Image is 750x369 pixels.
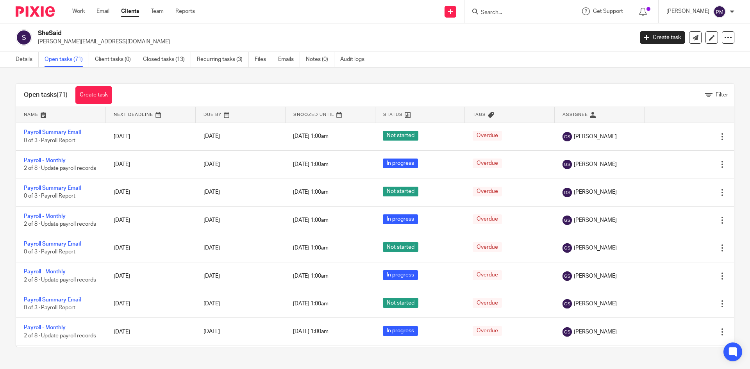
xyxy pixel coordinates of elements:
a: Recurring tasks (3) [197,52,249,67]
h1: Open tasks [24,91,68,99]
a: Reports [175,7,195,15]
span: [PERSON_NAME] [574,133,617,141]
span: [DATE] 1:00am [293,273,329,279]
a: Team [151,7,164,15]
a: Payroll Summary Email [24,130,81,135]
span: [PERSON_NAME] [574,216,617,224]
a: Closed tasks (13) [143,52,191,67]
span: [DATE] [204,189,220,195]
a: Notes (0) [306,52,334,67]
img: svg%3E [713,5,726,18]
img: svg%3E [562,216,572,225]
span: [DATE] 1:00am [293,301,329,307]
span: 2 of 8 · Update payroll records [24,166,96,171]
span: In progress [383,326,418,336]
td: [DATE] [106,318,196,346]
a: Files [255,52,272,67]
span: Overdue [473,214,502,224]
span: 2 of 8 · Update payroll records [24,333,96,339]
span: Overdue [473,131,502,141]
img: svg%3E [562,160,572,169]
img: svg%3E [562,271,572,281]
span: [DATE] [204,134,220,139]
a: Payroll - Monthly [24,158,66,163]
span: Overdue [473,298,502,308]
span: [DATE] 1:00am [293,134,329,139]
span: Not started [383,187,418,196]
span: In progress [383,214,418,224]
span: [PERSON_NAME] [574,300,617,308]
span: [DATE] [204,245,220,251]
span: Status [383,112,403,117]
img: svg%3E [16,29,32,46]
a: Payroll - Monthly [24,325,66,330]
span: [PERSON_NAME] [574,160,617,168]
span: Snoozed Until [293,112,334,117]
a: Payroll - Monthly [24,269,66,275]
span: Get Support [593,9,623,14]
td: [DATE] [106,178,196,206]
a: Email [96,7,109,15]
span: Overdue [473,159,502,168]
span: [DATE] 1:00am [293,162,329,167]
td: [DATE] [106,150,196,178]
h2: SheSaid [38,29,510,37]
img: svg%3E [562,327,572,337]
span: [DATE] 1:00am [293,217,329,223]
span: Filter [716,92,728,98]
span: Not started [383,298,418,308]
span: Overdue [473,242,502,252]
span: [PERSON_NAME] [574,244,617,252]
span: 0 of 3 · Payroll Report [24,250,75,255]
a: Client tasks (0) [95,52,137,67]
span: 0 of 3 · Payroll Report [24,138,75,143]
a: Details [16,52,39,67]
span: [DATE] 1:00am [293,245,329,251]
span: Overdue [473,270,502,280]
span: In progress [383,159,418,168]
a: Payroll Summary Email [24,297,81,303]
span: Not started [383,131,418,141]
a: Work [72,7,85,15]
span: [DATE] [204,217,220,223]
span: Overdue [473,187,502,196]
a: Payroll - Monthly [24,214,66,219]
td: [DATE] [106,290,196,318]
td: [DATE] [106,206,196,234]
span: [DATE] [204,273,220,279]
img: svg%3E [562,188,572,197]
a: Create task [640,31,685,44]
a: Payroll Summary Email [24,185,81,191]
span: 0 of 3 · Payroll Report [24,305,75,310]
a: Payroll Summary Email [24,241,81,247]
span: [DATE] 1:00am [293,329,329,335]
span: [DATE] 1:00am [293,190,329,195]
td: [DATE] [106,234,196,262]
a: Emails [278,52,300,67]
img: svg%3E [562,132,572,141]
span: Overdue [473,326,502,336]
td: [DATE] [106,123,196,150]
span: 2 of 8 · Update payroll records [24,277,96,283]
td: [DATE] [106,262,196,290]
span: 0 of 3 · Payroll Report [24,194,75,199]
span: [PERSON_NAME] [574,328,617,336]
a: Clients [121,7,139,15]
a: Open tasks (71) [45,52,89,67]
p: [PERSON_NAME] [666,7,709,15]
a: Create task [75,86,112,104]
img: svg%3E [562,243,572,253]
span: In progress [383,270,418,280]
input: Search [480,9,550,16]
span: (71) [57,92,68,98]
span: Not started [383,242,418,252]
span: [DATE] [204,301,220,307]
span: Tags [473,112,486,117]
a: Audit logs [340,52,370,67]
img: Pixie [16,6,55,17]
span: 2 of 8 · Update payroll records [24,221,96,227]
span: [PERSON_NAME] [574,272,617,280]
span: [DATE] [204,162,220,167]
span: [PERSON_NAME] [574,188,617,196]
img: svg%3E [562,299,572,308]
